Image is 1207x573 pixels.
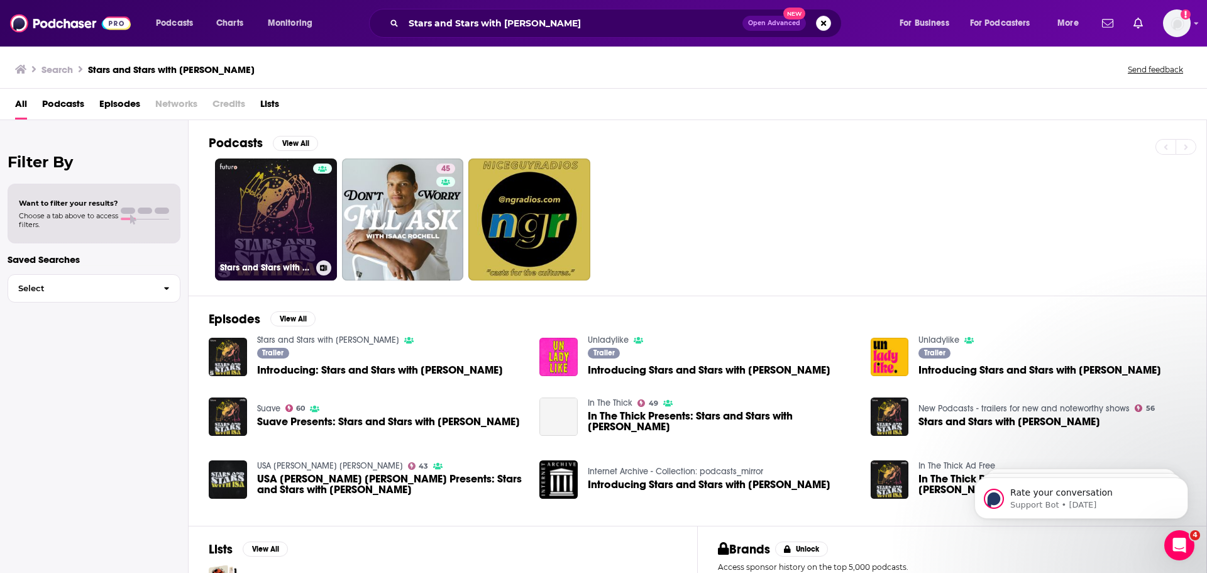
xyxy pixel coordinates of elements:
[156,14,193,32] span: Podcasts
[209,135,263,151] h2: Podcasts
[262,349,284,357] span: Trailer
[209,542,288,557] a: ListsView All
[718,562,1186,572] p: Access sponsor history on the top 5,000 podcasts.
[748,20,800,26] span: Open Advanced
[208,13,251,33] a: Charts
[19,211,118,229] span: Choose a tab above to access filters.
[1097,13,1118,34] a: Show notifications dropdown
[257,474,525,495] span: USA [PERSON_NAME] [PERSON_NAME] Presents: Stars and Stars with [PERSON_NAME]
[10,11,131,35] img: Podchaser - Follow, Share and Rate Podcasts
[593,349,615,357] span: Trailer
[918,416,1100,427] span: Stars and Stars with [PERSON_NAME]
[41,64,73,75] h3: Search
[637,399,658,407] a: 49
[1190,530,1200,540] span: 4
[408,462,429,470] a: 43
[1146,406,1155,411] span: 56
[19,199,118,208] span: Want to filter your results?
[209,311,260,327] h2: Episodes
[436,164,455,174] a: 45
[1049,13,1094,33] button: open menu
[273,136,318,151] button: View All
[588,335,629,345] a: Unladylike
[381,9,854,38] div: Search podcasts, credits, & more...
[918,460,995,471] a: In The Thick Ad Free
[209,460,247,499] img: USA v. García Luna Presents: Stars and Stars with Isa
[285,404,306,412] a: 60
[8,253,180,265] p: Saved Searches
[257,365,503,376] a: Introducing: Stars and Stars with Isa
[588,398,632,408] a: In The Thick
[924,349,945,357] span: Trailer
[871,398,909,436] img: Stars and Stars with Isa
[1135,404,1155,412] a: 56
[209,311,316,327] a: EpisodesView All
[918,474,1186,495] a: In The Thick Presents: Stars and Stars with Isa
[99,94,140,120] span: Episodes
[1164,530,1194,560] iframe: Intercom live chat
[742,16,806,31] button: Open AdvancedNew
[270,311,316,326] button: View All
[956,451,1207,539] iframe: Intercom notifications message
[588,411,856,432] span: In The Thick Presents: Stars and Stars with [PERSON_NAME]
[588,365,830,376] span: Introducing Stars and Stars with [PERSON_NAME]
[1163,9,1191,37] button: Show profile menu
[268,14,312,32] span: Monitoring
[1181,9,1191,19] svg: Add a profile image
[212,94,245,120] span: Credits
[539,338,578,376] img: Introducing Stars and Stars with Isa
[257,335,399,345] a: Stars and Stars with Isa
[209,542,233,557] h2: Lists
[243,542,288,557] button: View All
[588,466,763,477] a: Internet Archive - Collection: podcasts_mirror
[539,398,578,436] a: In The Thick Presents: Stars and Stars with Isa
[1163,9,1191,37] span: Logged in as dbartlett
[88,64,255,75] h3: Stars and Stars with [PERSON_NAME]
[970,14,1030,32] span: For Podcasters
[441,163,450,175] span: 45
[209,338,247,376] img: Introducing: Stars and Stars with Isa
[1057,14,1079,32] span: More
[718,542,770,557] h2: Brands
[539,460,578,499] img: Introducing Stars and Stars with Isa
[588,479,830,490] span: Introducing Stars and Stars with [PERSON_NAME]
[259,13,329,33] button: open menu
[918,403,1130,414] a: New Podcasts - trailers for new and noteworthy shows
[1128,13,1148,34] a: Show notifications dropdown
[15,94,27,120] a: All
[588,479,830,490] a: Introducing Stars and Stars with Isa
[783,8,806,19] span: New
[257,460,403,471] a: USA v. García Luna
[257,474,525,495] a: USA v. García Luna Presents: Stars and Stars with Isa
[8,153,180,171] h2: Filter By
[220,262,311,273] h3: Stars and Stars with [PERSON_NAME]
[257,416,520,427] span: Suave Presents: Stars and Stars with [PERSON_NAME]
[257,403,280,414] a: Suave
[918,416,1100,427] a: Stars and Stars with Isa
[260,94,279,120] a: Lists
[918,335,959,345] a: Unladylike
[42,94,84,120] span: Podcasts
[649,401,658,406] span: 49
[257,365,503,376] span: Introducing: Stars and Stars with [PERSON_NAME]
[871,460,909,499] a: In The Thick Presents: Stars and Stars with Isa
[918,474,1186,495] span: In The Thick Presents: Stars and Stars with [PERSON_NAME]
[8,284,153,292] span: Select
[215,159,337,281] a: Stars and Stars with [PERSON_NAME]
[1163,9,1191,37] img: User Profile
[871,338,909,376] img: Introducing Stars and Stars with Isa
[404,13,742,33] input: Search podcasts, credits, & more...
[209,398,247,436] img: Suave Presents: Stars and Stars with Isa
[155,94,197,120] span: Networks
